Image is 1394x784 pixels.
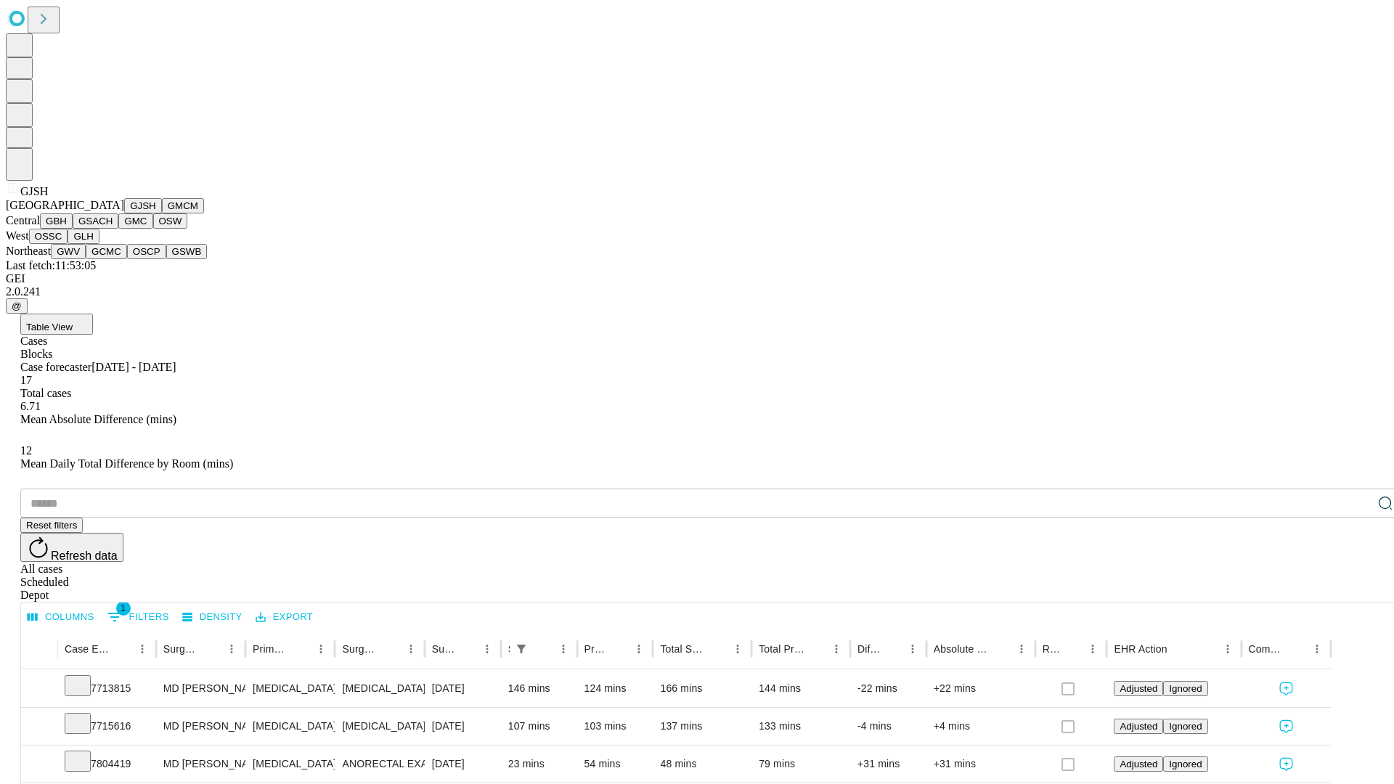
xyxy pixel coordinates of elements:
[660,708,744,745] div: 137 mins
[6,272,1388,285] div: GEI
[826,639,847,659] button: Menu
[253,643,289,655] div: Primary Service
[401,639,421,659] button: Menu
[759,708,843,745] div: 133 mins
[179,606,246,629] button: Density
[660,670,744,707] div: 166 mins
[20,361,91,373] span: Case forecaster
[311,639,331,659] button: Menu
[759,670,843,707] div: 144 mins
[26,322,73,332] span: Table View
[252,606,317,629] button: Export
[51,244,86,259] button: GWV
[65,708,149,745] div: 7715616
[112,639,132,659] button: Sort
[6,214,40,226] span: Central
[1120,759,1157,769] span: Adjusted
[20,457,233,470] span: Mean Daily Total Difference by Room (mins)
[221,639,242,659] button: Menu
[20,387,71,399] span: Total cases
[508,708,570,745] div: 107 mins
[1120,721,1157,732] span: Adjusted
[660,643,706,655] div: Total Scheduled Duration
[6,229,29,242] span: West
[584,708,646,745] div: 103 mins
[477,639,497,659] button: Menu
[934,746,1028,783] div: +31 mins
[707,639,727,659] button: Sort
[253,746,327,783] div: [MEDICAL_DATA]
[153,213,188,229] button: OSW
[1114,643,1167,655] div: EHR Action
[432,670,494,707] div: [DATE]
[511,639,531,659] button: Show filters
[1163,719,1207,734] button: Ignored
[508,643,510,655] div: Scheduled In Room Duration
[1169,759,1202,769] span: Ignored
[1163,756,1207,772] button: Ignored
[163,708,238,745] div: MD [PERSON_NAME]
[342,670,417,707] div: [MEDICAL_DATA]
[73,213,118,229] button: GSACH
[1169,721,1202,732] span: Ignored
[1114,719,1163,734] button: Adjusted
[6,298,28,314] button: @
[28,677,50,702] button: Expand
[1120,683,1157,694] span: Adjusted
[124,198,162,213] button: GJSH
[342,708,417,745] div: [MEDICAL_DATA]
[20,413,176,425] span: Mean Absolute Difference (mins)
[934,643,990,655] div: Absolute Difference
[20,185,48,197] span: GJSH
[65,670,149,707] div: 7713815
[104,605,173,629] button: Show filters
[163,643,200,655] div: Surgeon Name
[1011,639,1032,659] button: Menu
[12,301,22,311] span: @
[6,285,1388,298] div: 2.0.241
[629,639,649,659] button: Menu
[6,259,96,271] span: Last fetch: 11:53:05
[20,444,32,457] span: 12
[1043,643,1061,655] div: Resolved in EHR
[857,670,919,707] div: -22 mins
[201,639,221,659] button: Sort
[553,639,574,659] button: Menu
[6,245,51,257] span: Northeast
[1163,681,1207,696] button: Ignored
[882,639,902,659] button: Sort
[40,213,73,229] button: GBH
[934,708,1028,745] div: +4 mins
[1287,639,1307,659] button: Sort
[511,639,531,659] div: 1 active filter
[584,670,646,707] div: 124 mins
[29,229,68,244] button: OSSC
[508,746,570,783] div: 23 mins
[533,639,553,659] button: Sort
[584,643,608,655] div: Predicted In Room Duration
[163,746,238,783] div: MD [PERSON_NAME]
[342,746,417,783] div: ANORECTAL EXAM UNDER ANESTHESIA
[1083,639,1103,659] button: Menu
[163,670,238,707] div: MD [PERSON_NAME]
[28,752,50,777] button: Expand
[1114,681,1163,696] button: Adjusted
[24,606,98,629] button: Select columns
[20,533,123,562] button: Refresh data
[759,746,843,783] div: 79 mins
[162,198,204,213] button: GMCM
[26,520,77,531] span: Reset filters
[20,400,41,412] span: 6.71
[20,374,32,386] span: 17
[432,643,455,655] div: Surgery Date
[1062,639,1083,659] button: Sort
[857,746,919,783] div: +31 mins
[290,639,311,659] button: Sort
[51,550,118,562] span: Refresh data
[65,746,149,783] div: 7804419
[253,708,327,745] div: [MEDICAL_DATA]
[86,244,127,259] button: GCMC
[65,643,110,655] div: Case Epic Id
[759,643,804,655] div: Total Predicted Duration
[660,746,744,783] div: 48 mins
